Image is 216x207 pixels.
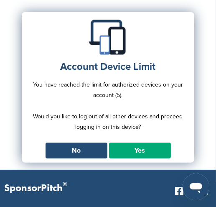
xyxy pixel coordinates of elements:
[4,182,67,194] p: SponsorPitch
[46,143,107,158] a: No
[109,143,171,158] a: Yes
[175,187,183,195] img: Facebook
[26,79,191,143] p: You have reached the limit for authorized devices on your account (5). Would you like to log out ...
[63,179,67,189] span: ®
[87,16,129,58] img: Multiple devices
[183,174,209,200] iframe: Button to launch messaging window
[26,59,191,74] h1: Account Device Limit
